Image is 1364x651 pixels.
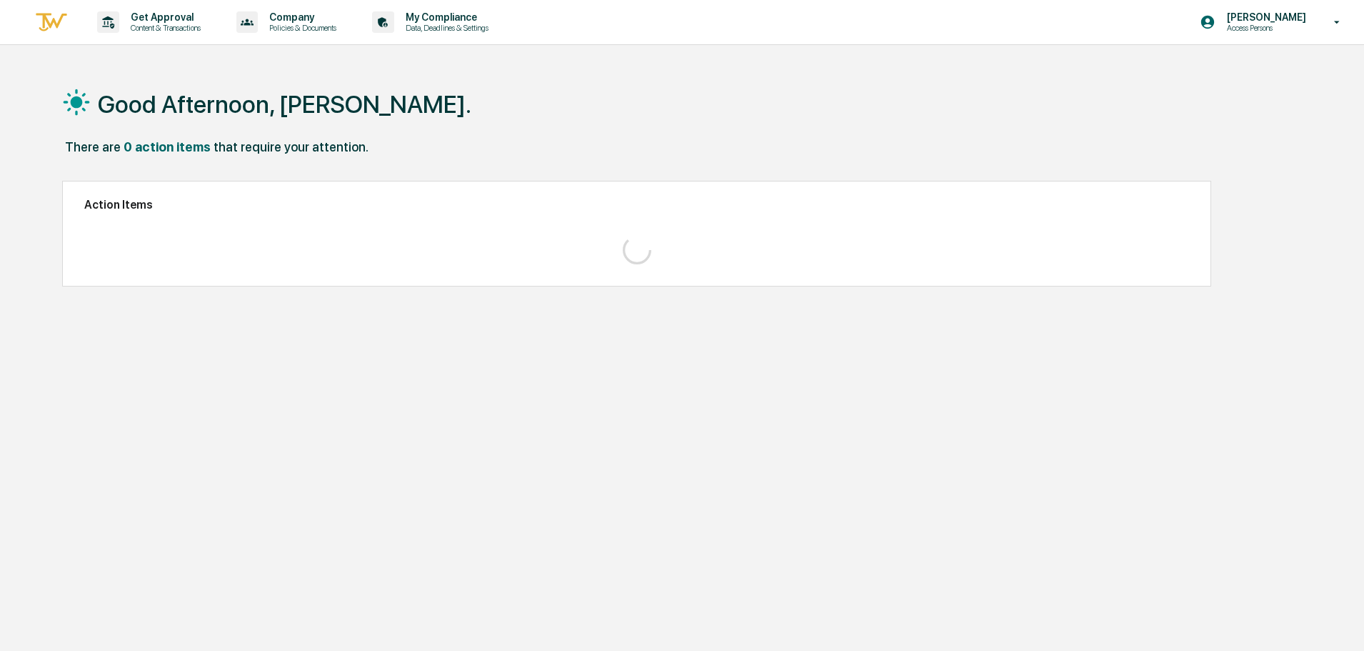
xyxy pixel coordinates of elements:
[119,23,208,33] p: Content & Transactions
[65,139,121,154] div: There are
[258,11,343,23] p: Company
[84,198,1189,212] h2: Action Items
[1215,11,1313,23] p: [PERSON_NAME]
[124,139,211,154] div: 0 action items
[258,23,343,33] p: Policies & Documents
[394,23,496,33] p: Data, Deadlines & Settings
[394,11,496,23] p: My Compliance
[34,11,69,34] img: logo
[1215,23,1313,33] p: Access Persons
[119,11,208,23] p: Get Approval
[214,139,368,154] div: that require your attention.
[98,90,471,119] h1: Good Afternoon, [PERSON_NAME].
